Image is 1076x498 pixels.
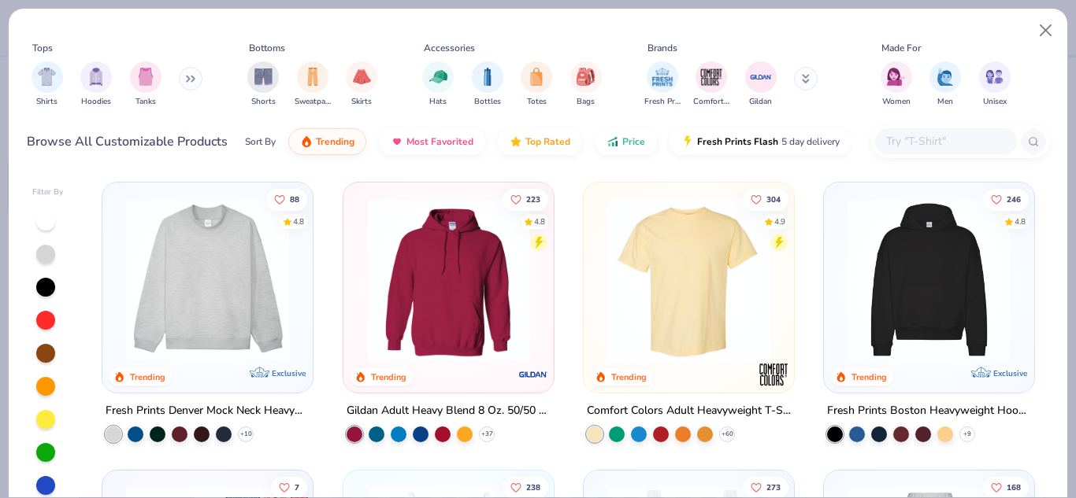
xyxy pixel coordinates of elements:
div: filter for Unisex [979,61,1011,108]
div: filter for Bottles [472,61,503,108]
img: Unisex Image [985,68,1004,86]
button: Like [502,188,547,210]
div: Comfort Colors Adult Heavyweight T-Shirt [587,401,791,421]
img: Tanks Image [137,68,154,86]
div: Browse All Customizable Products [27,132,228,151]
span: Totes [527,96,547,108]
span: Exclusive [993,368,1027,378]
div: filter for Hats [422,61,454,108]
span: Fresh Prints Flash [697,135,778,148]
img: f5d85501-0dbb-4ee4-b115-c08fa3845d83 [118,198,297,361]
img: Shorts Image [254,68,273,86]
span: Shirts [36,96,58,108]
span: Most Favorited [406,135,473,148]
button: filter button [570,61,602,108]
span: 246 [1007,195,1021,203]
div: 4.8 [533,216,544,227]
div: Accessories [424,41,475,55]
button: Top Rated [498,128,582,155]
button: Most Favorited [379,128,485,155]
span: 168 [1007,484,1021,492]
button: filter button [295,61,331,108]
span: Fresh Prints [644,96,681,108]
span: Men [937,96,953,108]
img: Comfort Colors Image [699,65,723,89]
div: filter for Totes [521,61,552,108]
button: filter button [346,61,377,108]
div: Filter By [32,186,64,198]
button: filter button [745,61,777,108]
img: e55d29c3-c55d-459c-bfd9-9b1c499ab3c6 [778,198,957,361]
div: 4.8 [1015,216,1026,227]
span: Top Rated [525,135,570,148]
span: Hoodies [81,96,111,108]
span: Shorts [251,96,276,108]
img: Bottles Image [479,68,496,86]
div: Fresh Prints Boston Heavyweight Hoodie [827,401,1031,421]
button: filter button [422,61,454,108]
button: filter button [472,61,503,108]
button: filter button [881,61,912,108]
img: Women Image [887,68,905,86]
img: Gildan Image [749,65,773,89]
button: filter button [80,61,112,108]
button: filter button [979,61,1011,108]
button: Close [1031,16,1061,46]
img: TopRated.gif [510,135,522,148]
div: filter for Shirts [32,61,63,108]
div: Tops [32,41,53,55]
span: Bottles [474,96,501,108]
span: Exclusive [273,368,306,378]
button: filter button [693,61,729,108]
div: 4.8 [293,216,304,227]
div: filter for Tanks [130,61,161,108]
div: Brands [647,41,677,55]
span: Skirts [351,96,372,108]
div: filter for Sweatpants [295,61,331,108]
button: Price [595,128,657,155]
div: filter for Men [929,61,961,108]
button: filter button [929,61,961,108]
span: Women [882,96,911,108]
span: + 10 [240,430,252,439]
span: 273 [766,484,781,492]
img: Men Image [937,68,954,86]
div: Fresh Prints Denver Mock Neck Heavyweight Sweatshirt [106,401,310,421]
span: Price [622,135,645,148]
img: Skirts Image [353,68,371,86]
div: filter for Comfort Colors [693,61,729,108]
img: Comfort Colors logo [758,359,789,390]
img: Shirts Image [38,68,56,86]
button: Like [743,188,788,210]
button: filter button [521,61,552,108]
span: 7 [295,484,299,492]
img: 91acfc32-fd48-4d6b-bdad-a4c1a30ac3fc [840,198,1018,361]
span: Comfort Colors [693,96,729,108]
div: filter for Hoodies [80,61,112,108]
div: filter for Bags [570,61,602,108]
div: Made For [881,41,921,55]
span: Sweatpants [295,96,331,108]
span: Bags [577,96,595,108]
span: 5 day delivery [781,133,840,151]
div: filter for Gildan [745,61,777,108]
span: + 9 [963,430,971,439]
button: Like [266,188,307,210]
img: trending.gif [300,135,313,148]
img: Bags Image [577,68,594,86]
span: 304 [766,195,781,203]
button: Like [983,188,1029,210]
div: Bottoms [249,41,285,55]
span: 223 [525,195,540,203]
img: Fresh Prints Image [651,65,674,89]
span: Unisex [983,96,1007,108]
button: filter button [247,61,279,108]
img: Gildan logo [518,359,549,390]
img: flash.gif [681,135,694,148]
button: filter button [32,61,63,108]
img: Hoodies Image [87,68,105,86]
img: Sweatpants Image [304,68,321,86]
img: Hats Image [429,68,447,86]
img: 01756b78-01f6-4cc6-8d8a-3c30c1a0c8ac [359,198,538,361]
span: 88 [290,195,299,203]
